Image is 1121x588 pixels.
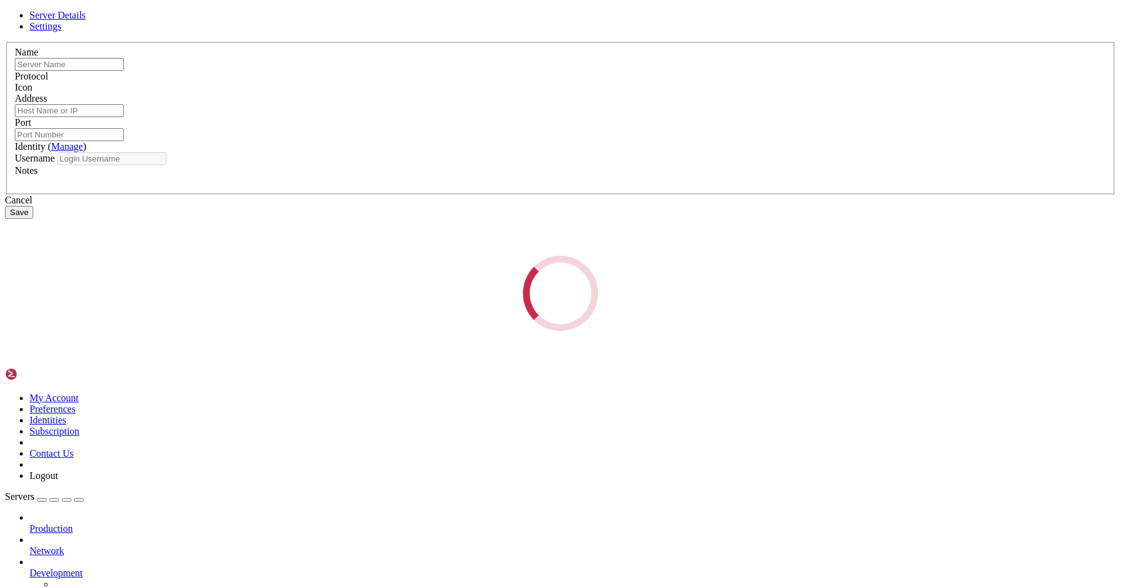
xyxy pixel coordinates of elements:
[5,368,76,380] img: Shellngn
[30,568,1116,579] a: Development
[30,393,79,403] a: My Account
[51,141,83,152] a: Manage
[520,252,602,334] div: Loading...
[15,128,124,141] input: Port Number
[15,71,48,81] label: Protocol
[5,195,1116,206] div: Cancel
[30,523,73,534] span: Production
[15,82,32,92] label: Icon
[15,93,47,104] label: Address
[5,491,34,502] span: Servers
[30,523,1116,534] a: Production
[30,512,1116,534] li: Production
[30,21,62,31] a: Settings
[30,426,79,436] a: Subscription
[30,534,1116,557] li: Network
[15,117,31,128] label: Port
[30,470,58,481] a: Logout
[30,415,67,425] a: Identities
[15,104,124,117] input: Host Name or IP
[30,404,76,414] a: Preferences
[5,206,33,219] button: Save
[15,141,86,152] label: Identity
[5,491,84,502] a: Servers
[30,10,86,20] a: Server Details
[15,58,124,71] input: Server Name
[30,568,83,578] span: Development
[15,153,55,163] label: Username
[57,152,166,165] input: Login Username
[30,448,74,459] a: Contact Us
[30,545,1116,557] a: Network
[30,545,64,556] span: Network
[48,141,86,152] span: ( )
[15,165,38,176] label: Notes
[15,47,38,57] label: Name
